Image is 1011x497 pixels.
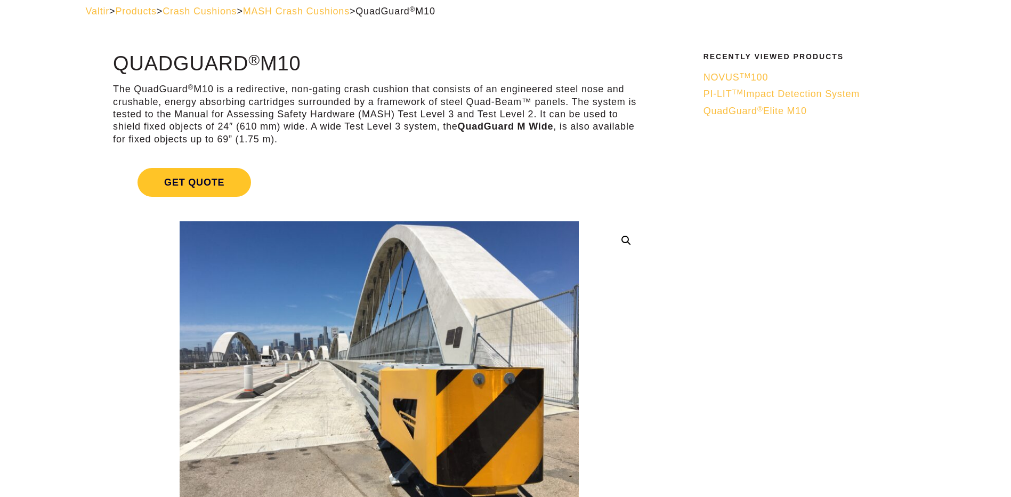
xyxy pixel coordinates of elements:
a: Crash Cushions [163,6,237,17]
span: QuadGuard Elite M10 [703,106,807,116]
h1: QuadGuard M10 [113,53,645,75]
a: PI-LITTMImpact Detection System [703,88,919,100]
a: NOVUSTM100 [703,71,919,84]
a: QuadGuard®Elite M10 [703,105,919,117]
a: Products [115,6,156,17]
div: > > > > [86,5,926,18]
sup: ® [248,51,260,68]
a: Valtir [86,6,109,17]
span: NOVUS 100 [703,72,769,83]
sup: TM [740,71,751,79]
sup: ® [188,83,194,91]
span: PI-LIT Impact Detection System [703,89,860,99]
strong: QuadGuard M Wide [458,121,554,132]
sup: ® [757,105,763,113]
a: MASH Crash Cushions [243,6,350,17]
span: Get Quote [138,168,251,197]
sup: ® [410,5,416,13]
span: QuadGuard M10 [355,6,435,17]
h2: Recently Viewed Products [703,53,919,61]
p: The QuadGuard M10 is a redirective, non-gating crash cushion that consists of an engineered steel... [113,83,645,146]
sup: TM [732,88,743,96]
a: Get Quote [113,155,645,210]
